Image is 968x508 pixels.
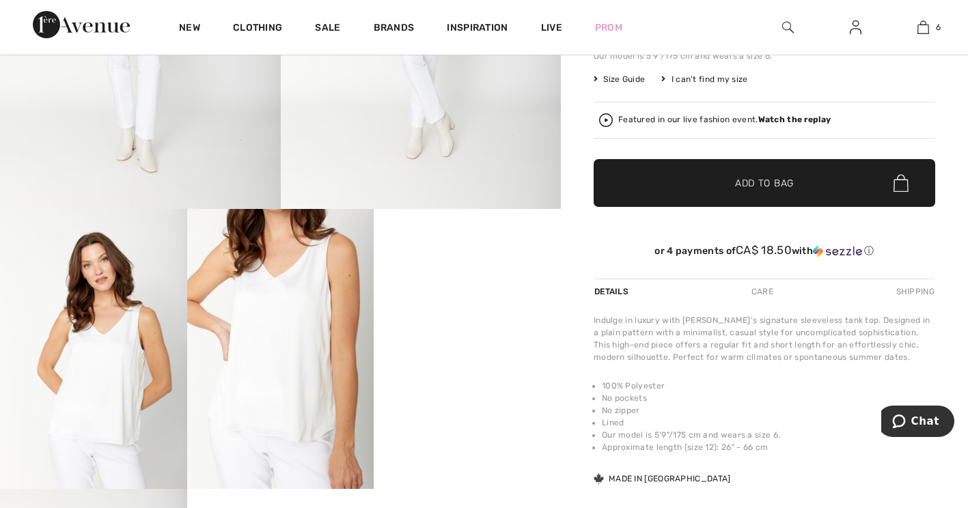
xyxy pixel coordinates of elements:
div: Indulge in luxury with [PERSON_NAME]'s signature sleeveless tank top. Designed in a plain pattern... [594,314,935,363]
img: Bag.svg [894,174,909,192]
a: Clothing [233,22,282,36]
div: I can't find my size [661,73,747,85]
strong: Watch the replay [758,115,831,124]
div: Shipping [893,279,935,304]
span: CA$ 18.50 [736,243,792,257]
div: or 4 payments ofCA$ 18.50withSezzle Click to learn more about Sezzle [594,244,935,262]
div: Our model is 5'9"/175 cm and wears a size 6. [594,50,935,62]
span: Inspiration [447,22,508,36]
img: Minimalist Casual Tank Top Style 243110. 4 [187,209,374,489]
iframe: Opens a widget where you can chat to one of our agents [881,406,954,440]
span: 6 [936,21,941,33]
li: Lined [602,417,935,429]
li: 100% Polyester [602,380,935,392]
li: No zipper [602,404,935,417]
li: Approximate length (size 12): 26" - 66 cm [602,441,935,453]
img: search the website [782,19,794,36]
a: New [179,22,200,36]
a: 6 [890,19,956,36]
img: My Info [850,19,861,36]
a: Prom [595,20,622,35]
div: Made in [GEOGRAPHIC_DATA] [594,472,731,485]
img: 1ère Avenue [33,11,130,38]
button: Add to Bag [594,159,935,207]
a: Brands [374,22,415,36]
a: Live [541,20,562,35]
li: Our model is 5'9"/175 cm and wears a size 6. [602,429,935,441]
img: Watch the replay [599,113,613,127]
div: Details [594,279,632,304]
div: or 4 payments of with [594,244,935,257]
a: Sale [315,22,340,36]
a: Sign In [839,19,872,36]
span: Add to Bag [735,176,794,190]
li: No pockets [602,392,935,404]
div: Featured in our live fashion event. [618,115,831,124]
img: My Bag [917,19,929,36]
span: Size Guide [594,73,645,85]
img: Sezzle [813,245,862,257]
div: Care [740,279,785,304]
video: Your browser does not support the video tag. [374,209,561,302]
